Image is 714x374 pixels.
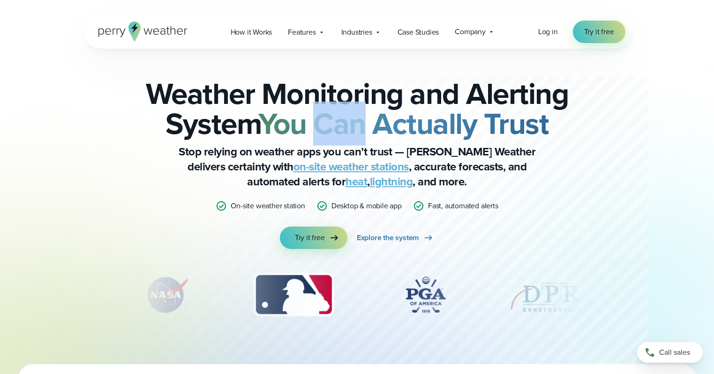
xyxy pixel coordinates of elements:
[134,271,199,318] div: 2 of 12
[346,173,367,190] a: heat
[231,27,272,38] span: How it Works
[388,271,463,318] div: 4 of 12
[293,158,409,175] a: on-site weather stations
[288,27,316,38] span: Features
[390,22,447,42] a: Case Studies
[584,26,614,37] span: Try it free
[370,173,413,190] a: lightning
[398,27,439,38] span: Case Studies
[244,271,343,318] div: 3 of 12
[659,347,690,358] span: Call sales
[508,271,583,318] img: DPR-Construction.svg
[280,227,347,249] a: Try it free
[295,232,325,243] span: Try it free
[130,271,584,323] div: slideshow
[538,26,558,37] a: Log in
[455,26,486,37] span: Company
[258,102,549,146] strong: You Can Actually Trust
[231,200,305,212] p: On-site weather station
[130,79,584,139] h2: Weather Monitoring and Alerting System
[428,200,498,212] p: Fast, automated alerts
[244,271,343,318] img: MLB.svg
[388,271,463,318] img: PGA.svg
[637,342,703,363] a: Call sales
[134,271,199,318] img: NASA.svg
[357,232,419,243] span: Explore the system
[331,200,402,212] p: Desktop & mobile app
[223,22,280,42] a: How it Works
[508,271,583,318] div: 5 of 12
[341,27,372,38] span: Industries
[357,227,434,249] a: Explore the system
[170,144,545,189] p: Stop relying on weather apps you can’t trust — [PERSON_NAME] Weather delivers certainty with , ac...
[573,21,625,43] a: Try it free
